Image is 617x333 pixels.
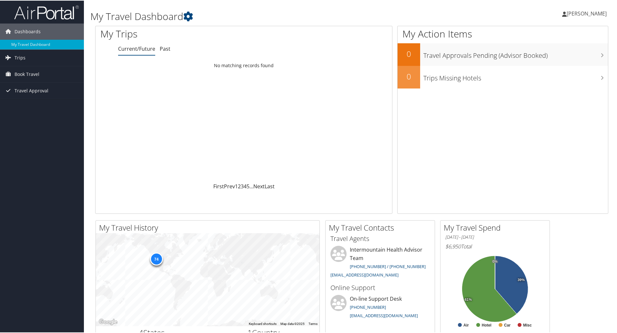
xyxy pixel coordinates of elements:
[398,48,420,59] h2: 0
[330,283,430,292] h3: Online Support
[97,317,119,326] img: Google
[327,245,433,280] li: Intermountain Health Advisor Team
[96,59,392,71] td: No matching records found
[398,43,608,65] a: 0Travel Approvals Pending (Advisor Booked)
[253,182,265,189] a: Next
[562,3,613,23] a: [PERSON_NAME]
[423,70,608,82] h3: Trips Missing Hotels
[465,297,472,301] tspan: 61%
[15,49,25,65] span: Trips
[327,294,433,321] li: On-line Support Desk
[444,222,550,233] h2: My Travel Spend
[14,4,79,19] img: airportal-logo.png
[249,182,253,189] span: …
[280,321,305,325] span: Map data ©2025
[15,23,41,39] span: Dashboards
[244,182,247,189] a: 4
[150,252,163,265] div: 74
[398,26,608,40] h1: My Action Items
[213,182,224,189] a: First
[308,321,318,325] a: Terms (opens in new tab)
[15,66,39,82] span: Book Travel
[445,234,545,240] h6: [DATE] - [DATE]
[482,322,491,327] text: Hotel
[100,26,264,40] h1: My Trips
[160,45,170,52] a: Past
[265,182,275,189] a: Last
[350,312,418,318] a: [EMAIL_ADDRESS][DOMAIN_NAME]
[567,9,607,16] span: [PERSON_NAME]
[330,234,430,243] h3: Travel Agents
[445,242,545,249] h6: Total
[492,259,498,263] tspan: 0%
[445,242,461,249] span: $6,950
[350,304,386,309] a: [PHONE_NUMBER]
[329,222,435,233] h2: My Travel Contacts
[350,263,426,269] a: [PHONE_NUMBER] / [PHONE_NUMBER]
[398,70,420,81] h2: 0
[523,322,532,327] text: Misc
[90,9,439,23] h1: My Travel Dashboard
[97,317,119,326] a: Open this area in Google Maps (opens a new window)
[518,277,525,281] tspan: 39%
[224,182,235,189] a: Prev
[99,222,319,233] h2: My Travel History
[118,45,155,52] a: Current/Future
[398,65,608,88] a: 0Trips Missing Hotels
[330,271,399,277] a: [EMAIL_ADDRESS][DOMAIN_NAME]
[247,182,249,189] a: 5
[463,322,469,327] text: Air
[238,182,241,189] a: 2
[504,322,511,327] text: Car
[249,321,277,326] button: Keyboard shortcuts
[235,182,238,189] a: 1
[241,182,244,189] a: 3
[423,47,608,59] h3: Travel Approvals Pending (Advisor Booked)
[15,82,48,98] span: Travel Approval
